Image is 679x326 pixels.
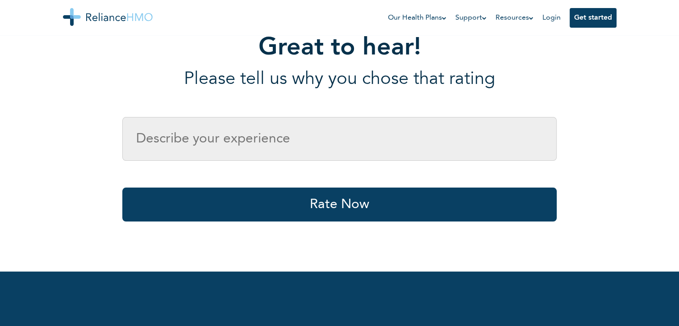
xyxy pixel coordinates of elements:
[388,13,446,23] a: Our Health Plans
[184,33,495,63] h1: Great to hear!
[122,117,557,161] input: Describe your experience
[184,69,495,90] p: Please tell us why you chose that rating
[542,14,561,21] a: Login
[63,8,153,26] img: Reliance HMO's Logo
[455,13,487,23] a: Support
[570,8,617,28] button: Get started
[496,13,533,23] a: Resources
[122,188,557,222] button: Rate Now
